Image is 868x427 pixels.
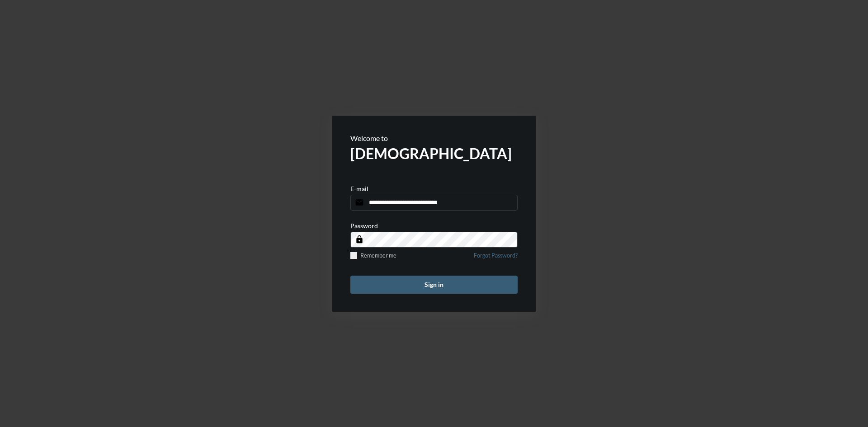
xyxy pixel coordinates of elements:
[350,252,396,259] label: Remember me
[350,134,518,142] p: Welcome to
[350,185,368,192] p: E-mail
[350,276,518,294] button: Sign in
[350,145,518,162] h2: [DEMOGRAPHIC_DATA]
[474,252,518,264] a: Forgot Password?
[350,222,378,230] p: Password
